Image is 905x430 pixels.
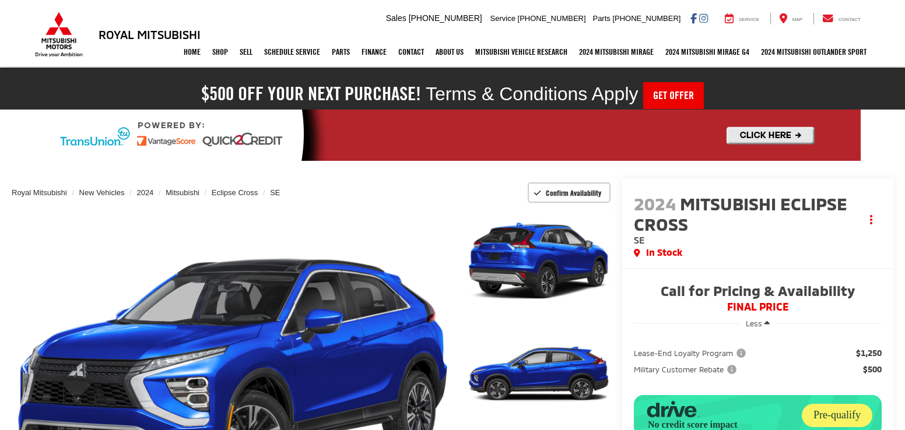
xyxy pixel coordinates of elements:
img: 2024 Mitsubishi Eclipse Cross SE [465,206,612,316]
span: Terms & Conditions Apply [426,83,639,104]
a: Facebook: Click to visit our Facebook page [690,13,697,23]
span: Less [746,319,762,328]
a: Contact [392,37,430,66]
a: Contact [813,13,869,24]
span: [PHONE_NUMBER] [518,14,586,23]
a: Mitsubishi [166,188,199,197]
h3: Royal Mitsubishi [99,28,201,41]
a: 2024 [136,188,153,197]
a: Sell [234,37,258,66]
a: Parts: Opens in a new tab [326,37,356,66]
a: New Vehicles [79,188,125,197]
span: Parts [592,14,610,23]
button: Confirm Availability [528,182,611,203]
span: Call for Pricing & Availability [634,284,882,301]
a: Schedule Service: Opens in a new tab [258,37,326,66]
img: Mitsubishi [33,12,85,57]
span: dropdown dots [870,215,872,224]
a: 2024 Mitsubishi Mirage G4 [660,37,755,66]
button: Military Customer Rebate [634,364,741,375]
a: Home [178,37,206,66]
a: Royal Mitsubishi [12,188,67,197]
span: Military Customer Rebate [634,364,739,375]
img: Quick2Credit [44,110,861,161]
a: About Us [430,37,469,66]
span: FINAL PRICE [634,301,882,313]
button: Less [740,313,776,334]
img: 2024 Mitsubishi Eclipse Cross SE [465,320,612,430]
a: Instagram: Click to visit our Instagram page [699,13,708,23]
span: [PHONE_NUMBER] [612,14,680,23]
span: Sales [386,13,406,23]
a: Finance [356,37,392,66]
span: [PHONE_NUMBER] [409,13,482,23]
span: Contact [839,17,861,22]
a: Expand Photo 2 [467,321,611,429]
span: $1,250 [856,347,882,359]
span: In Stock [646,246,682,259]
a: SE [270,188,280,197]
a: 2024 Mitsubishi Mirage [573,37,660,66]
span: 2024 [634,193,676,214]
h2: $500 off your next purchase! [201,86,421,102]
a: Mitsubishi Vehicle Research [469,37,573,66]
a: Get Offer [643,82,704,109]
a: Expand Photo 1 [467,207,611,315]
span: Lease-End Loyalty Program [634,347,748,359]
a: Service [716,13,768,24]
button: Lease-End Loyalty Program [634,347,750,359]
span: Service [739,17,759,22]
span: Map [792,17,802,22]
button: Actions [861,209,882,230]
a: Eclipse Cross [212,188,258,197]
a: Map [770,13,811,24]
span: Mitsubishi Eclipse Cross [634,193,847,234]
span: Service [490,14,515,23]
a: 2024 Mitsubishi Outlander SPORT [755,37,872,66]
span: Confirm Availability [546,188,601,198]
a: Shop [206,37,234,66]
span: $500 [863,364,882,375]
span: SE [634,234,645,245]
